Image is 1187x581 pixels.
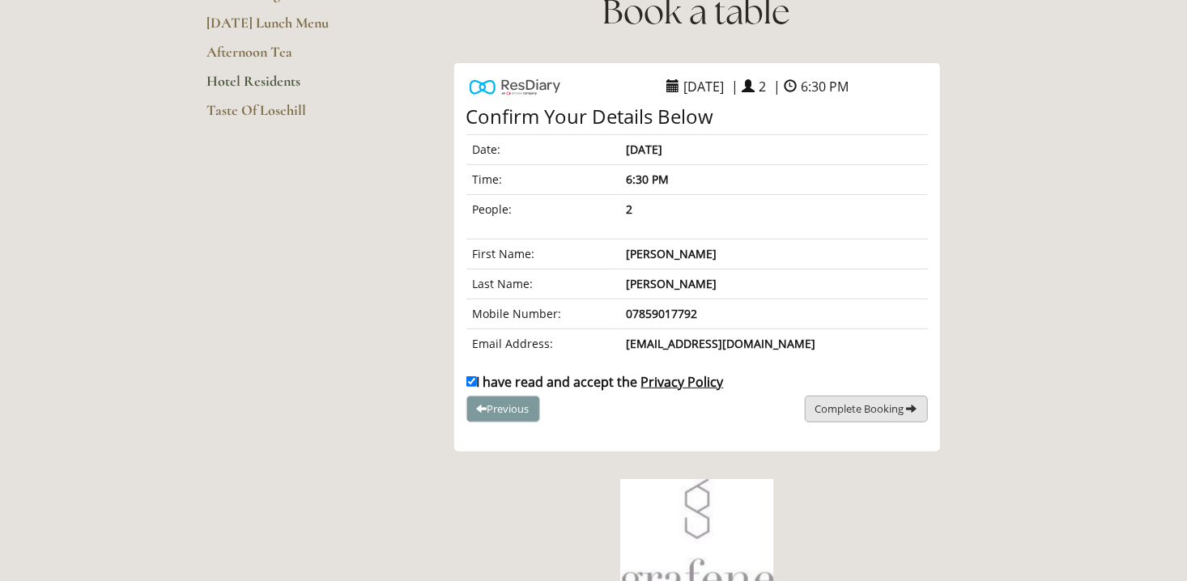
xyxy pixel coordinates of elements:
span: 6:30 PM [797,74,853,100]
button: Complete Booking [805,396,928,422]
a: Hotel Residents [206,72,361,101]
b: 07859017792 [627,306,698,321]
a: Taste Of Losehill [206,101,361,130]
h4: Confirm Your Details Below [466,106,928,127]
span: 2 [755,74,770,100]
img: Powered by ResDiary [470,75,560,99]
td: Date: [466,135,620,165]
b: [EMAIL_ADDRESS][DOMAIN_NAME] [627,336,816,351]
span: [DATE] [679,74,728,100]
td: Mobile Number: [466,299,620,329]
td: First Name: [466,240,620,269]
strong: [DATE] [627,142,663,157]
label: I have read and accept the [466,373,724,391]
strong: 2 [627,201,633,217]
input: I have read and accept the Privacy Policy [466,376,477,387]
span: Privacy Policy [641,373,724,391]
td: Time: [466,165,620,195]
a: [DATE] Lunch Menu [206,14,361,43]
td: Last Name: [466,269,620,299]
b: [PERSON_NAME] [627,246,717,261]
span: Complete Booking [815,401,904,416]
a: Afternoon Tea [206,43,361,72]
strong: 6:30 PM [627,172,670,187]
b: [PERSON_NAME] [627,276,717,291]
td: People: [466,195,620,225]
button: Previous [466,396,540,422]
span: | [731,78,738,95]
td: Email Address: [466,329,620,359]
span: | [773,78,781,95]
